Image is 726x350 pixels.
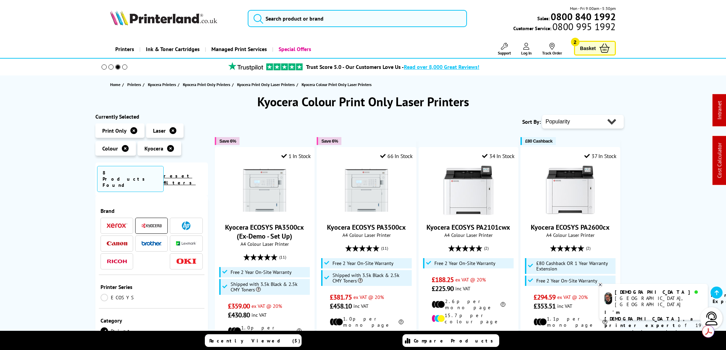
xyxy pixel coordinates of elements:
[146,40,200,58] span: Ink & Toner Cartridges
[176,239,197,248] a: Lexmark
[148,81,178,88] a: Kyocera Printers
[141,239,162,248] a: Brother
[570,5,616,12] span: Mon - Fri 9:00am - 5:30pm
[110,10,217,25] img: Printerland Logo
[422,232,515,238] span: A4 Colour Laser Printer
[330,302,352,311] span: £458.10
[101,327,152,342] a: Print Only
[426,223,510,232] a: Kyocera ECOSYS PA2101cwx
[182,221,190,230] img: HP
[443,165,494,216] img: Kyocera ECOSYS PA2101cwx
[110,40,139,58] a: Printers
[101,207,203,214] div: Brand
[139,40,205,58] a: Ink & Toner Cartridges
[513,23,616,32] span: Customer Service:
[141,241,162,246] img: Brother
[534,293,556,302] span: £294.59
[584,153,616,159] div: 37 In Stock
[605,309,695,328] b: I'm [DEMOGRAPHIC_DATA], a printer expert
[332,261,394,266] span: Free 2 Year On-Site Warranty
[320,232,413,238] span: A4 Colour Laser Printer
[404,63,479,70] span: Read over 8,000 Great Reviews!
[534,302,556,311] span: £353.51
[220,138,236,144] span: Save 6%
[544,165,596,216] img: Kyocera ECOSYS PA2600cx
[422,330,515,349] div: modal_delivery
[332,273,410,283] span: Shipped with 3.5k Black & 2.5k CMY Toners
[327,223,406,232] a: Kyocera ECOSYS PA3500cx
[148,81,176,88] span: Kyocera Printers
[176,221,197,230] a: HP
[107,223,127,228] img: Xerox
[341,165,392,216] img: Kyocera ECOSYS PA3500cx
[705,312,718,325] img: user-headset-light.svg
[498,43,511,56] a: Support
[605,292,612,304] img: chris-livechat.png
[107,257,127,266] a: Ricoh
[248,10,467,27] input: Search product or brand
[272,40,316,58] a: Special Offers
[127,81,141,88] span: Printers
[341,210,392,217] a: Kyocera ECOSYS PA3500cx
[484,242,489,255] span: (2)
[432,298,505,311] li: 2.6p per mono page
[550,13,616,20] a: 0800 840 1992
[615,289,702,295] div: [DEMOGRAPHIC_DATA]
[239,210,290,217] a: Kyocera ECOSYS PA3500cx (Ex-Demo - Set Up)
[557,294,588,300] span: ex VAT @ 20%
[215,137,239,145] button: Save 6%
[414,338,497,344] span: Compare Products
[544,210,596,217] a: Kyocera ECOSYS PA2600cx
[455,285,470,292] span: inc VAT
[330,330,403,342] li: 5.4p per colour page
[443,210,494,217] a: Kyocera ECOSYS PA2101cwx
[176,241,197,245] img: Lexmark
[537,15,550,22] span: Sales:
[239,165,290,216] img: Kyocera ECOSYS PA3500cx (Ex-Demo - Set Up)
[542,43,562,56] a: Track Order
[381,242,388,255] span: (11)
[534,330,607,342] li: 7.5p per colour page
[153,127,166,134] span: Laser
[107,239,127,248] a: Canon
[107,221,127,230] a: Xerox
[110,81,122,88] a: Home
[521,50,532,56] span: Log In
[353,303,368,309] span: inc VAT
[95,94,631,110] h1: Kyocera Colour Print Only Laser Printers
[498,50,511,56] span: Support
[455,276,486,283] span: ex VAT @ 20%
[716,143,723,178] a: Cost Calculator
[228,302,250,311] span: £359.00
[281,153,311,159] div: 1 In Stock
[228,325,302,337] li: 1.0p per mono page
[432,284,454,293] span: £225.90
[237,81,295,88] span: Kyocera Print Only Laser Printers
[380,153,412,159] div: 66 In Stock
[482,153,514,159] div: 34 In Stock
[209,338,301,344] span: Recently Viewed (5)
[176,257,197,266] a: OKI
[353,294,384,300] span: ex VAT @ 20%
[102,127,127,134] span: Print Only
[330,316,403,328] li: 1.0p per mono page
[205,40,272,58] a: Managed Print Services
[225,223,304,241] a: Kyocera ECOSYS PA3500cx (Ex-Demo - Set Up)
[101,317,203,324] div: Category
[536,261,614,271] span: £80 Cashback OR 1 Year Warranty Extension
[225,62,266,71] img: trustpilot rating
[580,44,596,53] span: Basket
[164,173,196,186] a: reset filters
[306,63,479,70] a: Trust Score 5.0 - Our Customers Love Us -Read over 8,000 Great Reviews!
[522,118,541,125] span: Sort By:
[251,303,282,309] span: ex VAT @ 20%
[524,232,617,238] span: A4 Colour Laser Printer
[302,82,372,87] span: Kyocera Colour Print Only Laser Printers
[432,312,505,325] li: 15.7p per colour page
[101,294,152,301] a: ECOSYS
[615,295,702,307] div: [GEOGRAPHIC_DATA], [GEOGRAPHIC_DATA]
[317,137,341,145] button: Save 6%
[127,81,143,88] a: Printers
[144,145,163,152] span: Kyocera
[231,269,292,275] span: Free 2 Year On-Site Warranty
